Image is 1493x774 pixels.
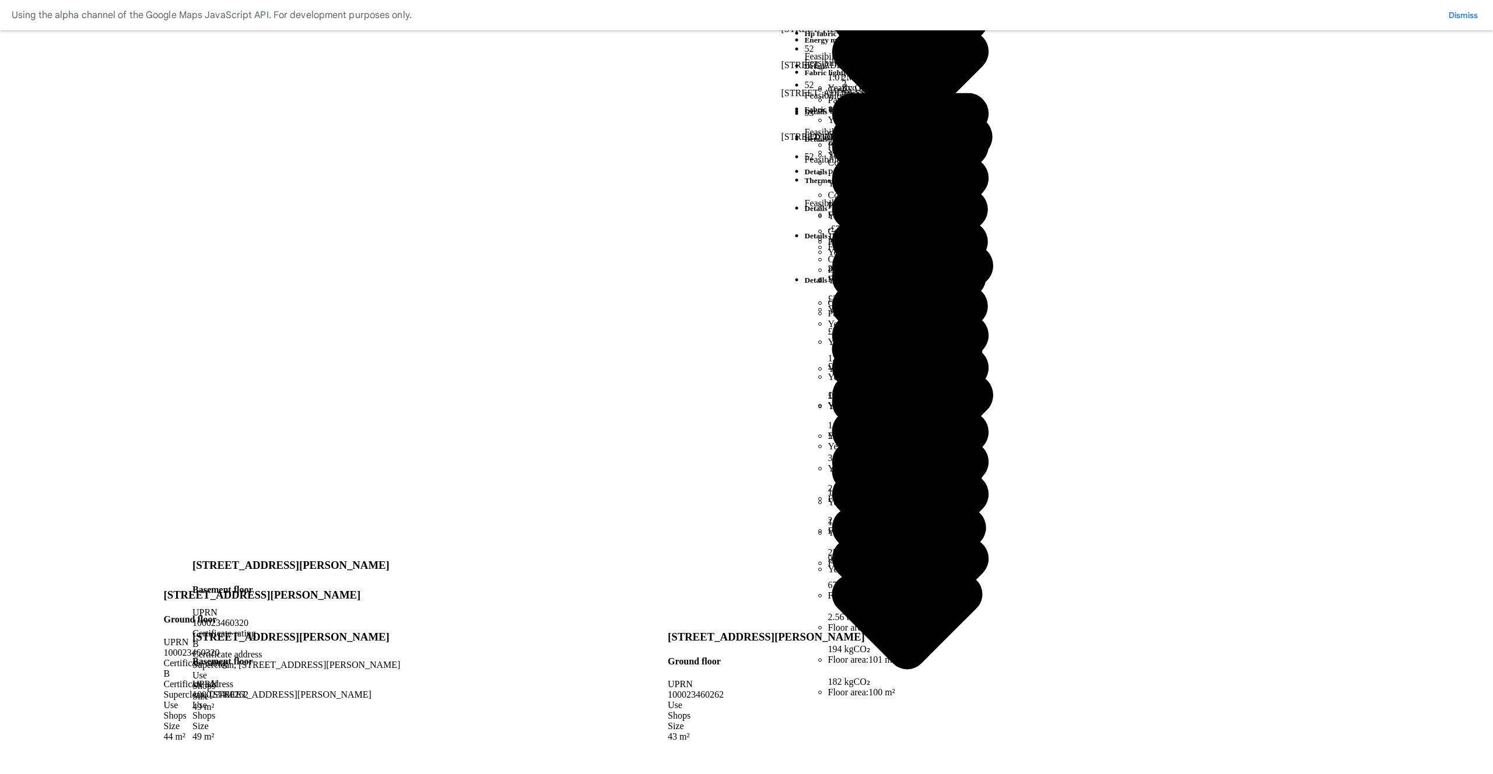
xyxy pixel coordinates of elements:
[192,679,390,689] div: UPRN
[192,710,390,721] div: Shops
[828,20,993,147] li: Yearly energy use change:
[828,252,993,273] span: 366 kgCO₂
[164,658,372,669] div: Certificate rating
[164,679,372,689] div: Certificate address
[164,731,372,742] div: 44 m²
[828,147,993,274] li: Yearly GHG change:
[192,559,400,572] h3: [STREET_ADDRESS][PERSON_NAME]
[668,710,865,721] div: Shops
[828,543,987,563] span: 996 kWh, 3.3%
[192,656,390,667] h4: Basement floor
[164,689,372,700] div: Superclean, [STREET_ADDRESS][PERSON_NAME]
[828,274,993,284] li: Floor area:
[828,308,987,318] li: Payback period:
[192,585,400,595] h4: Basement floor
[192,689,390,700] div: 100023460262
[828,126,993,146] span: 2.13 MWh, 7.0%
[164,721,372,731] div: Size
[668,656,865,667] h4: Ground floor
[668,721,865,731] div: Size
[164,710,372,721] div: Shops
[164,700,372,710] div: Use
[164,648,372,658] div: 100023460320
[668,631,865,643] h3: [STREET_ADDRESS][PERSON_NAME]
[164,669,372,679] div: B
[192,618,400,628] div: 100023460320
[164,614,372,625] h4: Ground floor
[847,297,901,307] span: £720 – £1,300
[868,274,895,284] span: 100 m²
[828,420,987,441] span: £61
[1445,9,1481,21] button: Dismiss
[12,7,412,23] div: Using the alpha channel of the Google Maps JavaScript API. For development purposes only.
[192,721,390,731] div: Size
[192,731,390,742] div: 49 m²
[192,631,390,643] h3: [STREET_ADDRESS][PERSON_NAME]
[668,700,865,710] div: Use
[828,297,987,308] li: Cost:
[668,689,865,700] div: 100023460262
[164,637,372,648] div: UPRN
[828,666,987,687] span: 182 kgCO₂
[888,308,938,318] span: 12 – 21 years
[868,687,895,697] span: 100 m²
[828,687,987,698] li: Floor area:
[192,700,390,710] div: Use
[828,318,987,441] li: Yearly energy savings:
[668,731,865,742] div: 43 m²
[192,607,400,618] div: UPRN
[828,564,987,687] li: Yearly GHG change:
[828,441,987,564] li: Yearly energy use change:
[164,589,372,601] h3: [STREET_ADDRESS][PERSON_NAME]
[668,679,865,689] div: UPRN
